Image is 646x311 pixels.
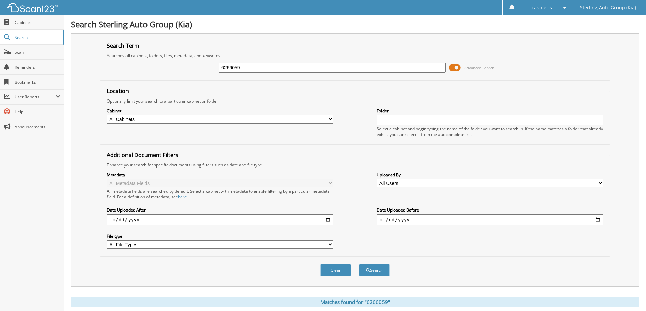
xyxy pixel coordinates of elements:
span: Sterling Auto Group (Kia) [580,6,636,10]
input: start [107,214,333,225]
label: Cabinet [107,108,333,114]
span: User Reports [15,94,56,100]
label: Uploaded By [377,172,603,178]
div: Searches all cabinets, folders, files, metadata, and keywords [103,53,607,59]
div: Select a cabinet and begin typing the name of the folder you want to search in. If the name match... [377,126,603,137]
span: Advanced Search [464,65,494,70]
span: Scan [15,49,60,55]
iframe: Chat Widget [612,279,646,311]
img: scan123-logo-white.svg [7,3,58,12]
span: Announcements [15,124,60,130]
label: Date Uploaded Before [377,207,603,213]
div: All metadata fields are searched by default. Select a cabinet with metadata to enable filtering b... [107,188,333,200]
div: Optionally limit your search to a particular cabinet or folder [103,98,607,104]
label: Date Uploaded After [107,207,333,213]
span: Help [15,109,60,115]
span: Search [15,35,59,40]
span: Reminders [15,64,60,70]
input: end [377,214,603,225]
span: cashier s. [532,6,553,10]
span: Cabinets [15,20,60,25]
label: File type [107,233,333,239]
label: Metadata [107,172,333,178]
legend: Location [103,87,132,95]
button: Clear [320,264,351,276]
span: Bookmarks [15,79,60,85]
div: Enhance your search for specific documents using filters such as date and file type. [103,162,607,168]
h1: Search Sterling Auto Group (Kia) [71,19,639,30]
legend: Search Term [103,42,143,49]
div: Matches found for "6266059" [71,297,639,307]
legend: Additional Document Filters [103,151,182,159]
a: here [178,194,187,200]
label: Folder [377,108,603,114]
button: Search [359,264,390,276]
